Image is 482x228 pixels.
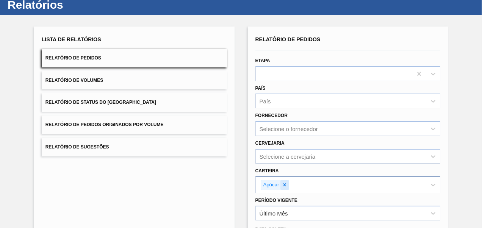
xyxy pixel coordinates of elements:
div: Açúcar [261,180,280,190]
label: Etapa [255,58,270,63]
div: Último Mês [260,210,288,217]
span: Relatório de Status do [GEOGRAPHIC_DATA] [45,100,156,105]
button: Relatório de Status do [GEOGRAPHIC_DATA] [42,93,227,112]
label: Carteira [255,168,279,173]
label: Período Vigente [255,198,297,203]
span: Lista de Relatórios [42,36,101,42]
label: País [255,86,266,91]
div: Selecione a cervejaria [260,153,316,159]
div: País [260,98,271,105]
span: Relatório de Pedidos [255,36,321,42]
div: Selecione o fornecedor [260,126,318,132]
h1: Relatórios [8,0,142,9]
button: Relatório de Pedidos Originados por Volume [42,116,227,134]
span: Relatório de Pedidos [45,55,101,61]
button: Relatório de Pedidos [42,49,227,67]
label: Cervejaria [255,141,285,146]
button: Relatório de Sugestões [42,138,227,156]
label: Fornecedor [255,113,288,118]
span: Relatório de Pedidos Originados por Volume [45,122,164,127]
span: Relatório de Sugestões [45,144,109,150]
span: Relatório de Volumes [45,78,103,83]
button: Relatório de Volumes [42,71,227,90]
